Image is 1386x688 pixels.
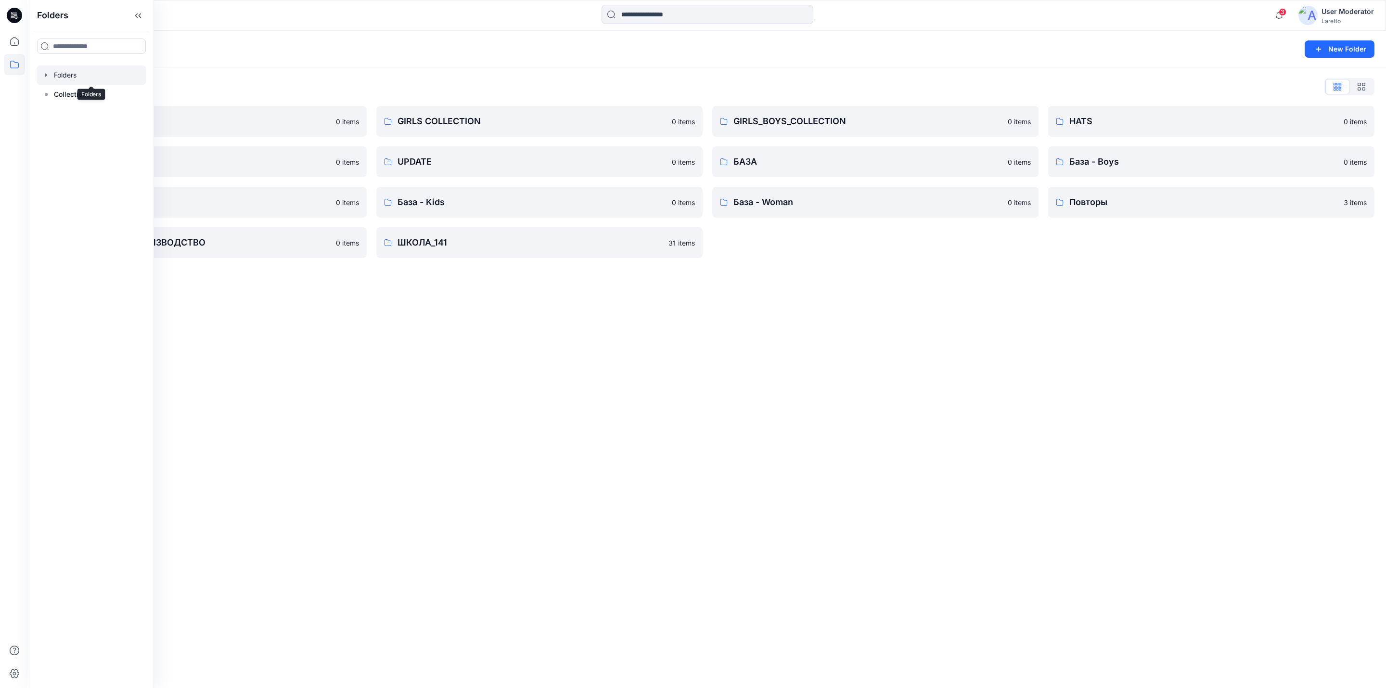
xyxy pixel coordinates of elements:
a: База - Woman0 items [712,187,1039,218]
a: BOY'S COLLECTION0 items [40,106,367,137]
a: HATS0 items [1048,106,1374,137]
p: 0 items [1008,197,1031,208]
p: 0 items [672,117,695,127]
p: 31 items [668,238,695,248]
p: GIRLS_BOYS_COLLECTION [733,115,1002,128]
p: База - Girls [62,195,330,209]
p: UPDATE [398,155,666,169]
p: 0 items [1008,117,1031,127]
p: СОБСТВЕННОЕ ПРОИЗВОДСТВО [62,236,330,249]
p: Collections [54,89,90,100]
a: База - Boys0 items [1048,146,1374,177]
div: Laretto [1322,17,1374,25]
a: СОБСТВЕННОЕ ПРОИЗВОДСТВО0 items [40,227,367,258]
a: ШКОЛА_14131 items [376,227,703,258]
span: 3 [1279,8,1286,16]
p: База - Boys [1069,155,1338,169]
a: UPDATE0 items [376,146,703,177]
p: База - Kids [398,195,666,209]
p: База - Woman [733,195,1002,209]
a: Повторы3 items [1048,187,1374,218]
p: 0 items [1344,157,1367,167]
p: ШКОЛА_141 [398,236,663,249]
p: 3 items [1344,197,1367,208]
p: Повторы [1069,195,1338,209]
p: 0 items [672,157,695,167]
p: 0 items [672,197,695,208]
a: БАЗА0 items [712,146,1039,177]
p: 0 items [1008,157,1031,167]
p: БАЗА [733,155,1002,169]
p: 0 items [336,117,359,127]
p: GIRLS COLLECTION [398,115,666,128]
p: 0 items [1344,117,1367,127]
a: GIRLS COLLECTION0 items [376,106,703,137]
img: avatar [1298,6,1318,25]
p: HATS [1069,115,1338,128]
div: User Moderator [1322,6,1374,17]
button: New Folder [1305,40,1374,58]
a: GIRLS_BOYS_COLLECTION0 items [712,106,1039,137]
a: База - Kids0 items [376,187,703,218]
a: MISCELLANEOUS0 items [40,146,367,177]
p: BOY'S COLLECTION [62,115,330,128]
p: MISCELLANEOUS [62,155,330,169]
a: База - Girls0 items [40,187,367,218]
p: 0 items [336,197,359,208]
p: 0 items [336,238,359,248]
p: 0 items [336,157,359,167]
